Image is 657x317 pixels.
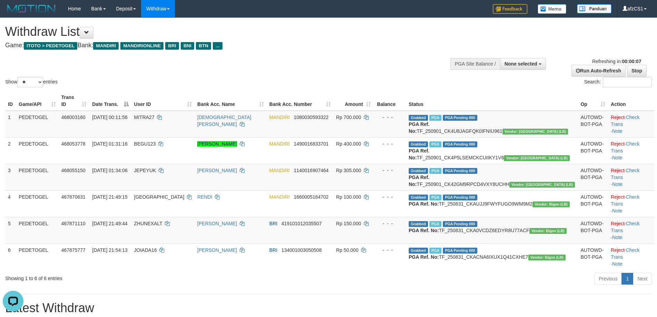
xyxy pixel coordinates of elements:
[89,91,131,111] th: Date Trans.: activate to sort column descending
[16,164,58,190] td: PEDETOGEL
[92,115,127,120] span: [DATE] 00:11:56
[406,137,578,164] td: TF_250901_CK4P5LSEMCKCUIIKY1V6
[16,244,58,270] td: PEDETOGEL
[294,168,329,173] span: Copy 1140016907464 to clipboard
[578,111,608,138] td: AUTOWD-BOT-PGA
[16,217,58,244] td: PEDETOGEL
[5,91,16,111] th: ID
[92,168,127,173] span: [DATE] 01:34:06
[5,272,269,282] div: Showing 1 to 6 of 6 entries
[5,190,16,217] td: 4
[409,148,429,160] b: PGA Ref. No:
[608,111,654,138] td: · ·
[181,42,194,50] span: BNI
[578,91,608,111] th: Op: activate to sort column ascending
[633,273,652,285] a: Next
[578,244,608,270] td: AUTOWD-BOT-PGA
[93,42,119,50] span: MANDIRI
[529,228,567,234] span: Vendor URL: https://dashboard.q2checkout.com/secure
[612,155,623,160] a: Note
[612,128,623,134] a: Note
[409,168,428,174] span: Grabbed
[532,201,570,207] span: Vendor URL: https://dashboard.q2checkout.com/secure
[61,141,86,147] span: 468053778
[443,195,477,200] span: PGA Pending
[376,220,403,227] div: - - -
[281,221,322,226] span: Copy 419101012035507 to clipboard
[409,141,428,147] span: Grabbed
[611,221,639,233] a: Check Trans
[409,195,428,200] span: Grabbed
[3,3,23,23] button: Open LiveChat chat widget
[59,91,90,111] th: Trans ID: activate to sort column ascending
[406,244,578,270] td: TF_250831_CKACNA6IXUX1Q41CXHE7
[443,168,477,174] span: PGA Pending
[24,42,77,50] span: ITOTO > PEDETOGEL
[493,4,527,14] img: Feedback.jpg
[336,115,361,120] span: Rp 700.000
[134,221,162,226] span: ZHUNEXALT
[197,115,251,127] a: [DEMOGRAPHIC_DATA][PERSON_NAME]
[5,301,652,315] h1: Latest Withdraw
[611,168,625,173] a: Reject
[611,141,639,153] a: Check Trans
[611,247,625,253] a: Reject
[409,248,428,254] span: Grabbed
[336,221,361,226] span: Rp 150.000
[16,91,58,111] th: Game/API: activate to sort column ascending
[269,247,277,253] span: BRI
[612,181,623,187] a: Note
[611,115,625,120] a: Reject
[336,194,361,200] span: Rp 100.000
[505,61,537,67] span: None selected
[92,141,127,147] span: [DATE] 01:31:16
[269,221,277,226] span: BRI
[134,168,156,173] span: JEPEYUK
[17,77,43,87] select: Showentries
[92,221,127,226] span: [DATE] 21:49:44
[429,168,441,174] span: Marked by afzCS1
[336,141,361,147] span: Rp 400.000
[5,244,16,270] td: 6
[627,65,647,77] a: Stop
[608,91,654,111] th: Action
[16,111,58,138] td: PEDETOGEL
[592,59,641,64] span: Refreshing in:
[608,137,654,164] td: · ·
[621,273,633,285] a: 1
[611,115,639,127] a: Check Trans
[376,194,403,200] div: - - -
[120,42,163,50] span: MANDIRIONLINE
[612,208,623,214] a: Note
[509,182,575,188] span: Vendor URL: https://dashboard.q2checkout.com/secure
[528,255,566,260] span: Vendor URL: https://dashboard.q2checkout.com/secure
[577,4,611,13] img: panduan.png
[269,168,290,173] span: MANDIRI
[61,194,86,200] span: 467870631
[294,194,329,200] span: Copy 1660005164702 to clipboard
[584,77,652,87] label: Search:
[134,141,156,147] span: BEGU123
[443,141,477,147] span: PGA Pending
[134,194,185,200] span: [GEOGRAPHIC_DATA]
[406,164,578,190] td: TF_250901_CK42GM9RPCD4VXY8UCHH
[603,77,652,87] input: Search:
[608,164,654,190] td: · ·
[374,91,406,111] th: Balance
[197,168,237,173] a: [PERSON_NAME]
[429,141,441,147] span: Marked by afzCS1
[611,221,625,226] a: Reject
[61,221,86,226] span: 467871110
[5,111,16,138] td: 1
[61,115,86,120] span: 468003160
[5,217,16,244] td: 5
[92,194,127,200] span: [DATE] 21:49:15
[594,273,622,285] a: Previous
[612,235,623,240] a: Note
[443,221,477,227] span: PGA Pending
[611,247,639,260] a: Check Trans
[195,91,267,111] th: Bank Acc. Name: activate to sort column ascending
[213,42,222,50] span: ...
[165,42,179,50] span: BRI
[376,167,403,174] div: - - -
